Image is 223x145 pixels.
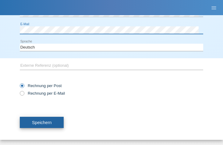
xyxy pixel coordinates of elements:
[20,91,65,96] label: Rechnung per E-Mail
[211,5,217,11] i: menu
[32,120,51,125] span: Speichern
[20,91,24,99] input: Rechnung per E-Mail
[20,83,62,88] label: Rechnung per Post
[20,117,64,128] button: Speichern
[208,6,220,9] a: menu
[20,83,24,91] input: Rechnung per Post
